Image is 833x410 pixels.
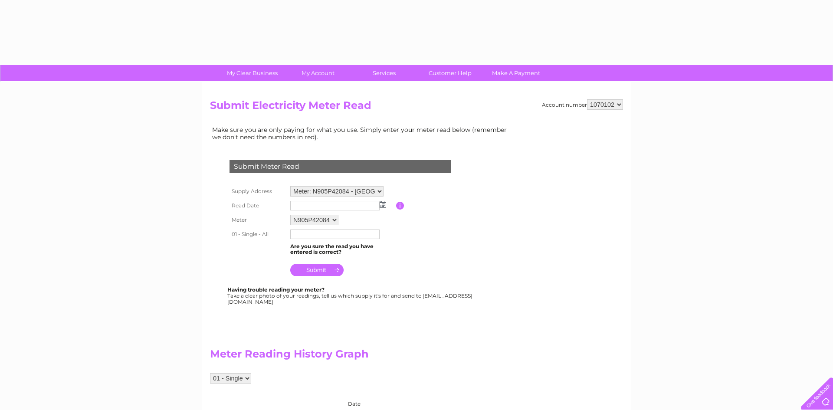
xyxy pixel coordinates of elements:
h2: Submit Electricity Meter Read [210,99,623,116]
div: Take a clear photo of your readings, tell us which supply it's for and send to [EMAIL_ADDRESS][DO... [227,287,474,305]
a: Customer Help [414,65,486,81]
th: Supply Address [227,184,288,199]
img: ... [380,201,386,208]
h2: Meter Reading History Graph [210,348,514,364]
a: Make A Payment [480,65,552,81]
b: Having trouble reading your meter? [227,286,325,293]
div: Date [210,392,514,407]
div: Account number [542,99,623,110]
input: Submit [290,264,344,276]
th: Read Date [227,199,288,213]
a: Services [348,65,420,81]
th: Meter [227,213,288,227]
input: Information [396,202,404,210]
div: Submit Meter Read [230,160,451,173]
td: Are you sure the read you have entered is correct? [288,241,396,258]
a: My Account [282,65,354,81]
th: 01 - Single - All [227,227,288,241]
a: My Clear Business [216,65,288,81]
td: Make sure you are only paying for what you use. Simply enter your meter read below (remember we d... [210,124,514,142]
